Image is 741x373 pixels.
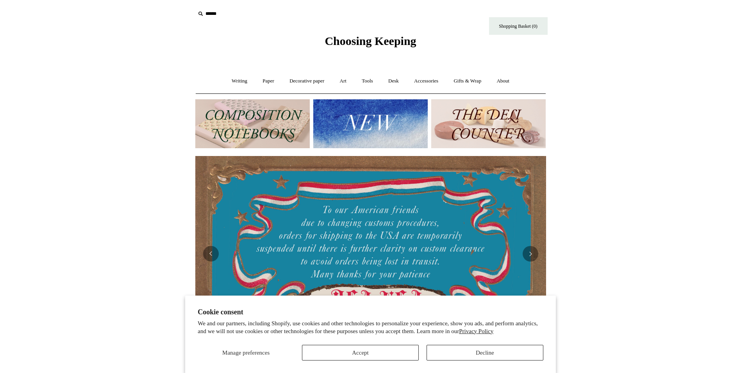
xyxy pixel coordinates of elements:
img: The Deli Counter [431,99,546,148]
img: 202302 Composition ledgers.jpg__PID:69722ee6-fa44-49dd-a067-31375e5d54ec [195,99,310,148]
a: Privacy Policy [459,328,493,334]
button: Decline [427,345,543,360]
span: Manage preferences [222,350,270,356]
a: Paper [255,71,281,91]
img: New.jpg__PID:f73bdf93-380a-4a35-bcfe-7823039498e1 [313,99,428,148]
a: About [489,71,516,91]
button: Next [523,246,538,262]
a: Desk [381,71,406,91]
h2: Cookie consent [198,308,543,316]
p: We and our partners, including Shopify, use cookies and other technologies to personalize your ex... [198,320,543,335]
img: USA PSA .jpg__PID:33428022-6587-48b7-8b57-d7eefc91f15a [195,156,546,351]
a: Accessories [407,71,445,91]
span: Choosing Keeping [325,34,416,47]
a: Writing [225,71,254,91]
a: Choosing Keeping [325,41,416,46]
button: Accept [302,345,419,360]
a: Shopping Basket (0) [489,17,548,35]
a: Tools [355,71,380,91]
button: Previous [203,246,219,262]
a: Decorative paper [282,71,331,91]
a: Gifts & Wrap [446,71,488,91]
a: Art [333,71,354,91]
button: Manage preferences [198,345,294,360]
